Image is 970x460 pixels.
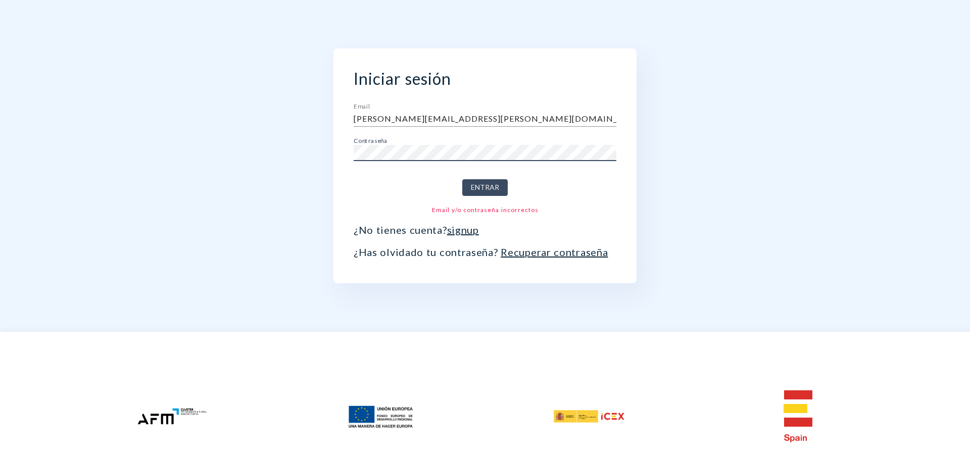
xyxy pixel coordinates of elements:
[501,246,608,258] a: Recuperar contraseña
[784,390,812,442] img: e-spain
[447,224,479,236] a: signup
[462,179,508,196] button: Entrar
[354,206,616,214] div: Email y/o contraseña incorrectos
[354,104,370,110] label: Email
[354,138,387,144] label: Contraseña
[471,181,499,194] span: Entrar
[554,410,624,423] img: icex
[346,400,416,433] img: feder
[137,407,208,425] img: afm
[354,246,616,258] p: ¿Has olvidado tu contraseña?
[354,224,616,236] p: ¿No tienes cuenta?
[354,69,616,88] h2: Iniciar sesión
